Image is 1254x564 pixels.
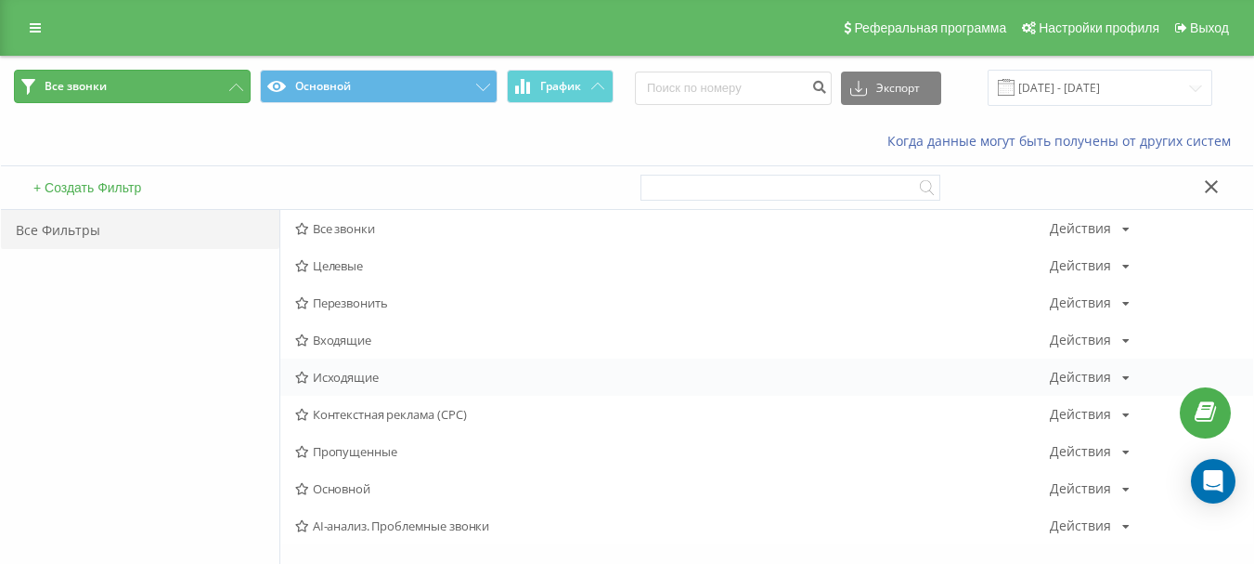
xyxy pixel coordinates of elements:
[1050,479,1111,497] font: Действия
[854,20,1006,35] font: Реферальная программа
[313,369,379,386] font: Исходящие
[1050,442,1111,460] font: Действия
[313,295,388,311] font: Перезвонить
[313,220,375,237] font: Все звонки
[313,257,363,274] font: Целевые
[313,443,397,460] font: Пропущенные
[14,70,251,103] button: Все звонки
[1198,178,1225,198] button: Закрыть
[1050,331,1111,348] font: Действия
[540,78,581,94] font: График
[1050,294,1111,311] font: Действия
[635,72,832,105] input: Поиск по номеру
[1039,20,1159,35] font: Настройки профиля
[1050,368,1111,386] font: Действия
[33,180,141,195] font: + Создать Фильтр
[876,80,920,96] font: Экспорт
[1191,459,1235,504] div: Открытый Интерком Мессенджер
[887,132,1240,150] a: Когда данные могут быть получены от других систем
[1050,219,1111,237] font: Действия
[887,132,1231,150] font: Когда данные могут быть получены от других систем
[1050,405,1111,423] font: Действия
[260,70,497,103] button: Основной
[313,480,370,497] font: Основной
[1190,20,1229,35] font: Выход
[507,70,614,103] button: График
[45,78,107,94] font: Все звонки
[1050,517,1111,534] font: Действия
[16,221,100,239] font: Все Фильтры
[841,72,941,105] button: Экспорт
[313,332,371,348] font: Входящие
[313,518,489,534] font: AI-анализ. Проблемные звонки
[313,406,467,423] font: Контекстная реклама (CPC)
[295,78,351,94] font: Основной
[1050,256,1111,274] font: Действия
[28,179,147,196] button: + Создать Фильтр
